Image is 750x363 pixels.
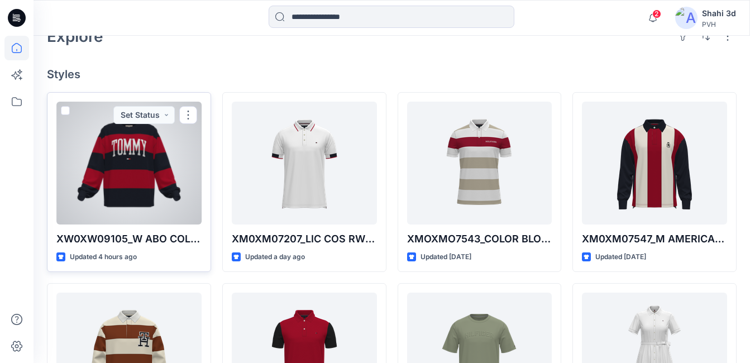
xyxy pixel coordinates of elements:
a: XMOXMO7543_COLOR BLOCK STRIPE REG POLO [407,102,552,225]
div: PVH [702,20,736,28]
p: XW0XW09105_W ABO COLLEGIATE RUGBY STP CNK [56,231,202,247]
div: Shahi 3d [702,7,736,20]
p: XM0XM07547_M AMERICANA STRIPE POLO [582,231,727,247]
p: Updated a day ago [245,251,305,263]
span: 2 [652,9,661,18]
img: avatar [675,7,698,29]
h2: Explore [47,27,103,45]
p: Updated 4 hours ago [70,251,137,263]
h4: Styles [47,68,737,81]
a: XW0XW09105_W ABO COLLEGIATE RUGBY STP CNK [56,102,202,225]
a: XM0XM07207_LIC COS RWB PLACKET SS POLO RF [232,102,377,225]
p: Updated [DATE] [421,251,471,263]
p: XM0XM07207_LIC COS RWB PLACKET SS POLO RF [232,231,377,247]
p: XMOXMO7543_COLOR BLOCK STRIPE REG POLO [407,231,552,247]
a: XM0XM07547_M AMERICANA STRIPE POLO [582,102,727,225]
p: Updated [DATE] [595,251,646,263]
